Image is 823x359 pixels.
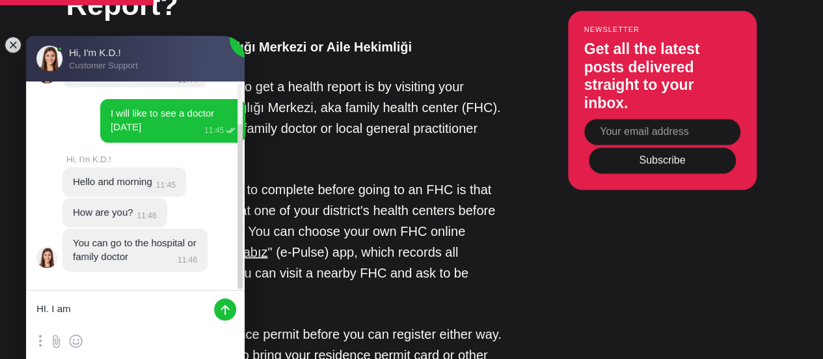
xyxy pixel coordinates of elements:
p: The only preparation you need to complete before going to an FHC is that you will need to be regi... [67,179,503,304]
jdiv: 11:45 [200,126,235,135]
jdiv: I will like to see a doctor [DATE] [111,108,217,132]
a: e-Nabız [222,245,267,259]
jdiv: 12.09.25 11:45:32 [100,99,245,142]
jdiv: 11:45 [152,180,176,190]
jdiv: How are you? [73,207,133,218]
jdiv: 11:46 [133,211,157,220]
small: Newsletter [584,25,740,33]
strong: Sağlık ocağı or Aile Sağlığı Merkezi or Aile Hekimliği [90,40,412,54]
jdiv: Hi, I'm K.D.! [36,247,57,268]
button: Subscribe [589,147,736,173]
h3: Get all the latest posts delivered straight to your inbox. [584,40,740,112]
jdiv: 12.09.25 11:46:11 [62,229,208,272]
jdiv: You can go to the hospital or family doctor [73,237,199,262]
jdiv: Hello and morning [73,176,152,187]
input: Your email address [584,119,740,145]
jdiv: 12.09.25 11:46:03 [62,198,167,227]
jdiv: 11:46 [174,255,197,265]
jdiv: 12.09.25 11:45:55 [62,167,186,197]
jdiv: Hi, I'm K.D.! [66,154,235,164]
p: The quickest and easiest way to get a health report is by visiting your nearest sağlık ocağı or a... [67,76,503,160]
